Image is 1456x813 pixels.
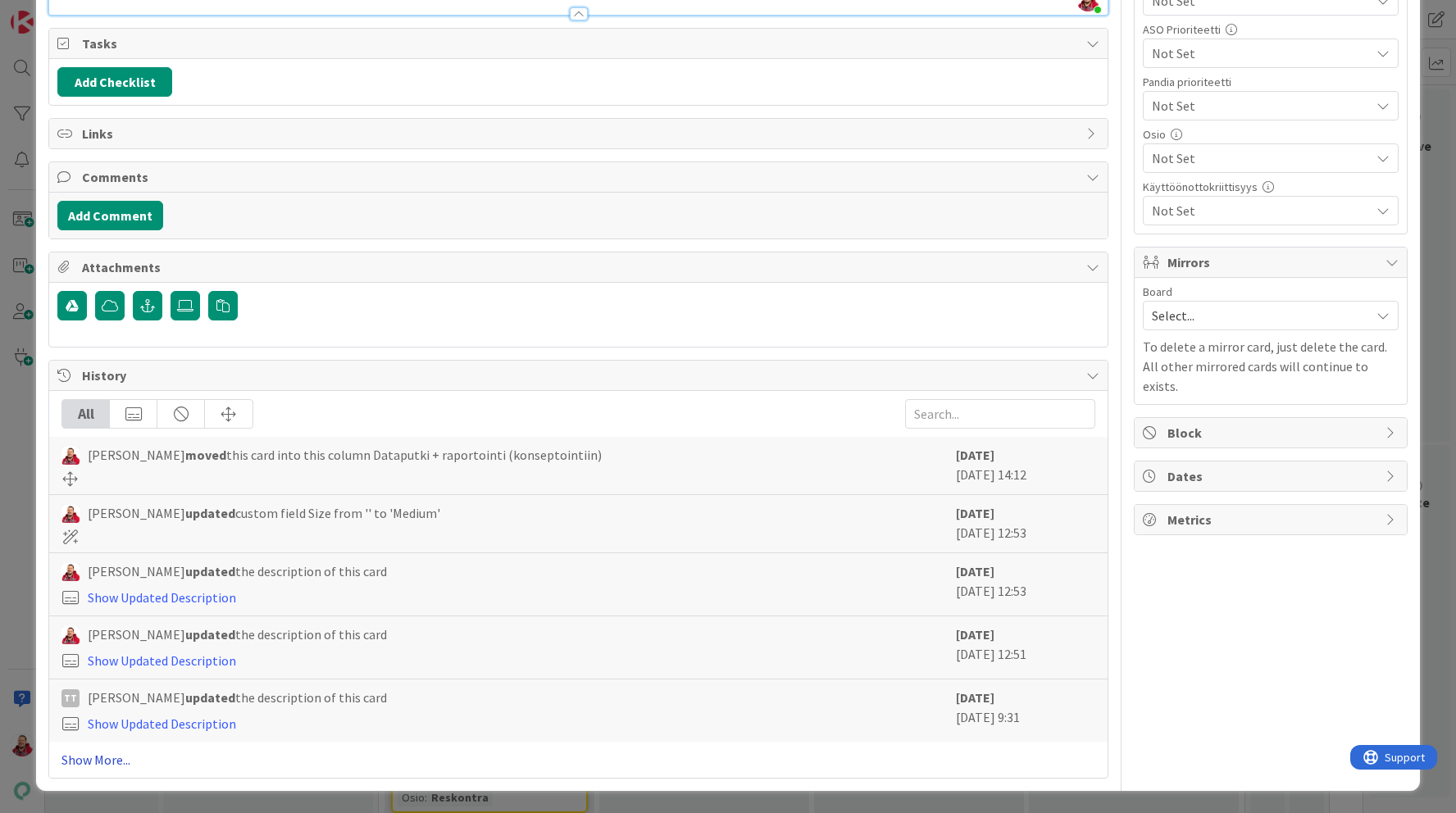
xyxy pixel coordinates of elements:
[61,563,80,581] img: JS
[88,652,236,669] a: Show Updated Description
[61,750,1094,770] a: Show More...
[1143,337,1399,396] p: To delete a mirror card, just delete the card. All other mirrored cards will continue to exists.
[1152,201,1370,220] span: Not Set
[88,503,440,523] span: [PERSON_NAME] custom field Size from '' to 'Medium'
[82,366,1077,385] span: History
[88,715,236,732] a: Show Updated Description
[34,2,75,22] span: Support
[1152,304,1362,327] span: Select...
[88,445,602,465] span: [PERSON_NAME] this card into this column Dataputki + raportointi (konseptointiin)
[57,201,163,230] button: Add Comment
[57,67,172,97] button: Add Checklist
[185,505,235,521] b: updated
[1143,181,1399,193] div: Käyttöönottokriittisyys
[956,503,1095,544] div: [DATE] 12:53
[1152,148,1370,168] span: Not Set
[1152,42,1362,65] span: Not Set
[82,257,1077,277] span: Attachments
[956,563,994,579] b: [DATE]
[1167,423,1377,443] span: Block
[956,689,994,706] b: [DATE]
[61,689,80,707] div: TT
[1167,252,1377,272] span: Mirrors
[88,688,387,707] span: [PERSON_NAME] the description of this card
[82,34,1077,53] span: Tasks
[88,561,387,581] span: [PERSON_NAME] the description of this card
[185,563,235,579] b: updated
[185,447,226,463] b: moved
[1143,76,1399,88] div: Pandia prioriteetti
[1152,94,1362,117] span: Not Set
[956,625,1095,670] div: [DATE] 12:51
[956,505,994,521] b: [DATE]
[956,447,994,463] b: [DATE]
[1167,510,1377,529] span: Metrics
[1167,466,1377,486] span: Dates
[956,688,1095,734] div: [DATE] 9:31
[62,400,110,428] div: All
[61,505,80,523] img: JS
[1143,286,1172,297] span: Board
[88,625,387,644] span: [PERSON_NAME] the description of this card
[88,589,236,606] a: Show Updated Description
[905,399,1095,429] input: Search...
[61,447,80,465] img: JS
[1143,24,1399,35] div: ASO Prioriteetti
[956,561,1095,607] div: [DATE] 12:53
[185,626,235,643] b: updated
[956,626,994,643] b: [DATE]
[956,445,1095,486] div: [DATE] 14:12
[1143,129,1399,140] div: Osio
[185,689,235,706] b: updated
[82,167,1077,187] span: Comments
[61,626,80,644] img: JS
[82,124,1077,143] span: Links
